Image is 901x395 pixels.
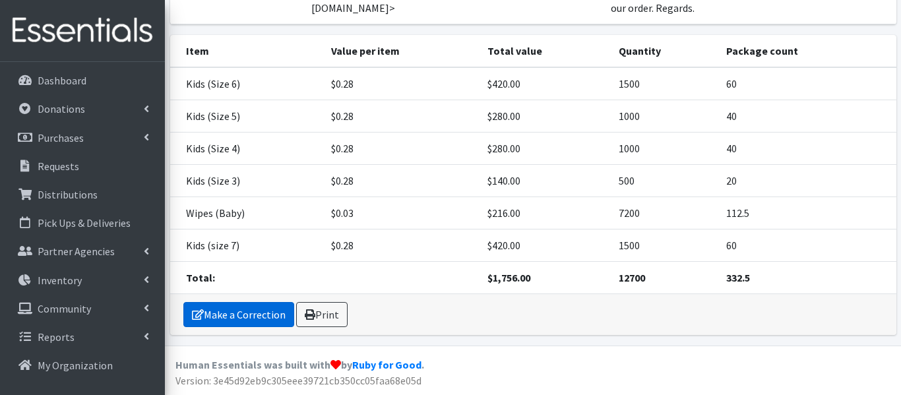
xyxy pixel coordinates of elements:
a: Pick Ups & Deliveries [5,210,160,236]
td: Kids (Size 5) [170,100,323,133]
a: My Organization [5,352,160,379]
td: $420.00 [480,67,611,100]
th: Quantity [611,35,718,67]
td: 500 [611,165,718,197]
strong: $1,756.00 [487,271,530,284]
td: Kids (Size 3) [170,165,323,197]
th: Total value [480,35,611,67]
p: Pick Ups & Deliveries [38,216,131,229]
td: $0.28 [323,133,480,165]
p: Donations [38,102,85,115]
td: $0.28 [323,100,480,133]
a: Reports [5,324,160,350]
td: $280.00 [480,100,611,133]
td: Kids (size 7) [170,229,323,262]
th: Package count [718,35,896,67]
a: Requests [5,153,160,179]
a: Ruby for Good [352,358,421,371]
td: 112.5 [718,197,896,229]
td: 1500 [611,229,718,262]
td: $0.28 [323,67,480,100]
td: 40 [718,133,896,165]
strong: 12700 [619,271,645,284]
td: 20 [718,165,896,197]
p: Inventory [38,274,82,287]
p: My Organization [38,359,113,372]
td: Wipes (Baby) [170,197,323,229]
a: Distributions [5,181,160,208]
td: 40 [718,100,896,133]
a: Print [296,302,348,327]
a: Donations [5,96,160,122]
a: Make a Correction [183,302,294,327]
p: Reports [38,330,75,344]
p: Dashboard [38,74,86,87]
a: Community [5,295,160,322]
td: 1500 [611,67,718,100]
td: $280.00 [480,133,611,165]
td: Kids (Size 4) [170,133,323,165]
a: Dashboard [5,67,160,94]
td: $420.00 [480,229,611,262]
td: $140.00 [480,165,611,197]
a: Partner Agencies [5,238,160,264]
th: Value per item [323,35,480,67]
strong: Human Essentials was built with by . [175,358,424,371]
p: Distributions [38,188,98,201]
td: 60 [718,67,896,100]
td: 60 [718,229,896,262]
td: $0.03 [323,197,480,229]
td: 1000 [611,100,718,133]
td: $0.28 [323,229,480,262]
p: Requests [38,160,79,173]
strong: 332.5 [726,271,750,284]
p: Community [38,302,91,315]
p: Purchases [38,131,84,144]
td: 1000 [611,133,718,165]
td: $216.00 [480,197,611,229]
p: Partner Agencies [38,245,115,258]
span: Version: 3e45d92eb9c305eee39721cb350cc05faa68e05d [175,374,421,387]
a: Inventory [5,267,160,293]
td: 7200 [611,197,718,229]
th: Item [170,35,323,67]
td: $0.28 [323,165,480,197]
td: Kids (Size 6) [170,67,323,100]
a: Purchases [5,125,160,151]
strong: Total: [186,271,215,284]
img: HumanEssentials [5,9,160,53]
